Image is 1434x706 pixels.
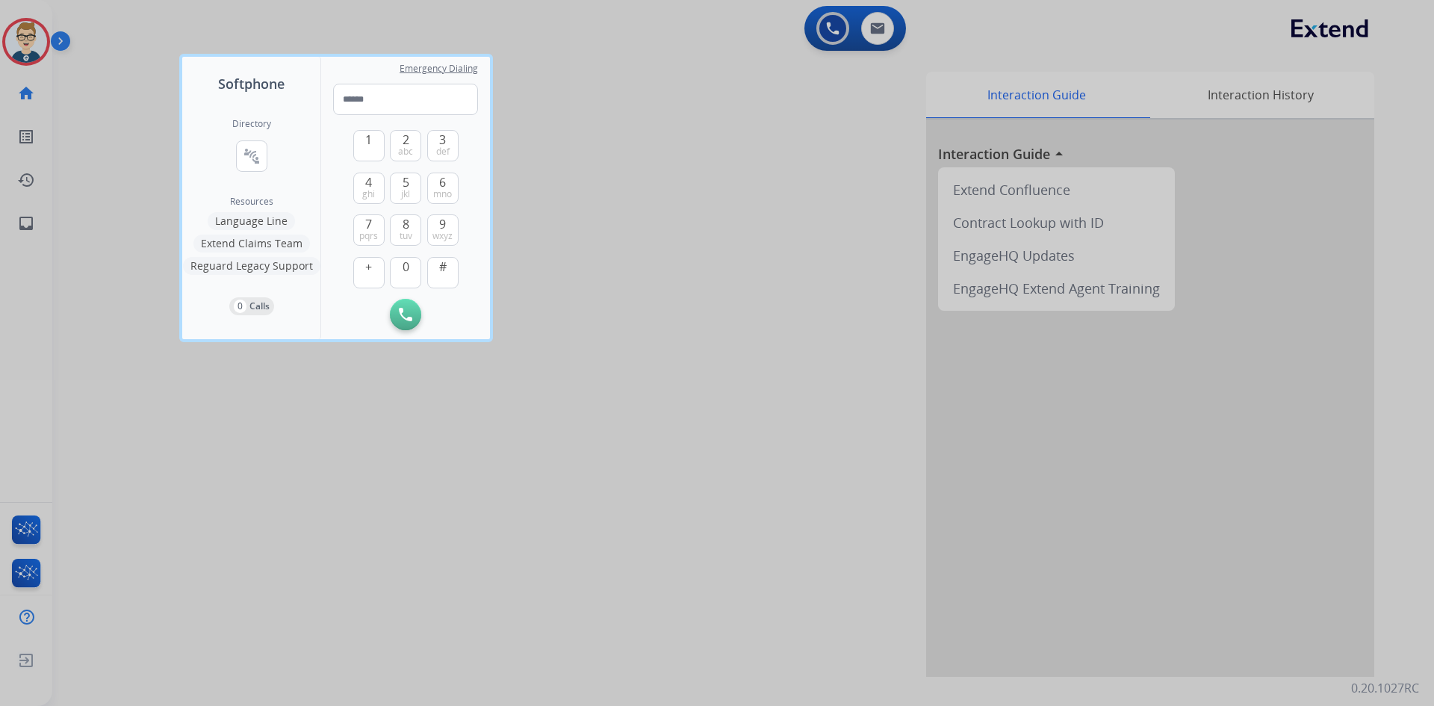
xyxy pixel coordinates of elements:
button: Reguard Legacy Support [183,257,320,275]
button: 9wxyz [427,214,459,246]
span: 7 [365,215,372,233]
span: 8 [403,215,409,233]
span: 0 [403,258,409,276]
button: 5jkl [390,173,421,204]
button: 1 [353,130,385,161]
span: 6 [439,173,446,191]
span: + [365,258,372,276]
span: abc [398,146,413,158]
button: 3def [427,130,459,161]
span: wxyz [432,230,453,242]
span: pqrs [359,230,378,242]
button: 0Calls [229,297,274,315]
button: 7pqrs [353,214,385,246]
button: Extend Claims Team [193,235,310,253]
mat-icon: connect_without_contact [243,147,261,165]
span: 9 [439,215,446,233]
p: Calls [249,300,270,313]
button: 8tuv [390,214,421,246]
span: 3 [439,131,446,149]
span: mno [433,188,452,200]
span: 4 [365,173,372,191]
button: 4ghi [353,173,385,204]
button: + [353,257,385,288]
h2: Directory [232,118,271,130]
button: 0 [390,257,421,288]
button: 6mno [427,173,459,204]
button: Language Line [208,212,295,230]
span: ghi [362,188,375,200]
span: def [436,146,450,158]
p: 0 [234,300,246,313]
span: 1 [365,131,372,149]
p: 0.20.1027RC [1351,679,1419,697]
span: Resources [230,196,273,208]
span: Emergency Dialing [400,63,478,75]
span: 2 [403,131,409,149]
img: call-button [399,308,412,321]
button: 2abc [390,130,421,161]
span: Softphone [218,73,285,94]
span: tuv [400,230,412,242]
button: # [427,257,459,288]
span: jkl [401,188,410,200]
span: # [439,258,447,276]
span: 5 [403,173,409,191]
